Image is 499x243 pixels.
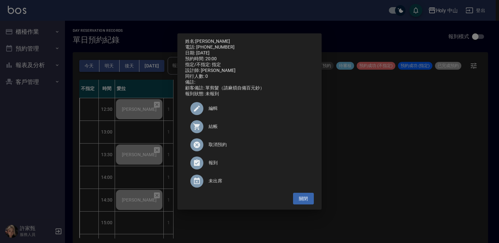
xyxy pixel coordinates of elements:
[185,136,314,154] div: 取消預約
[185,39,314,44] p: 姓名:
[185,172,314,190] div: 未出席
[209,105,309,112] span: 編輯
[185,154,314,172] div: 報到
[209,159,309,166] span: 報到
[185,50,314,56] div: 日期: [DATE]
[185,91,314,97] div: 報到狀態: 未報到
[185,85,314,91] div: 顧客備註: 單剪髮（請麻煩自備百元鈔）
[185,99,314,118] div: 編輯
[195,39,230,44] a: [PERSON_NAME]
[209,123,309,130] span: 結帳
[185,62,314,68] div: 指定/不指定: 指定
[185,74,314,79] div: 同行人數: 0
[185,118,314,136] a: 結帳
[185,79,314,85] div: 備註:
[209,178,309,184] span: 未出席
[209,141,309,148] span: 取消預約
[185,56,314,62] div: 預約時間: 20:00
[185,44,314,50] div: 電話: [PHONE_NUMBER]
[293,193,314,205] button: 關閉
[185,68,314,74] div: 設計師: [PERSON_NAME]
